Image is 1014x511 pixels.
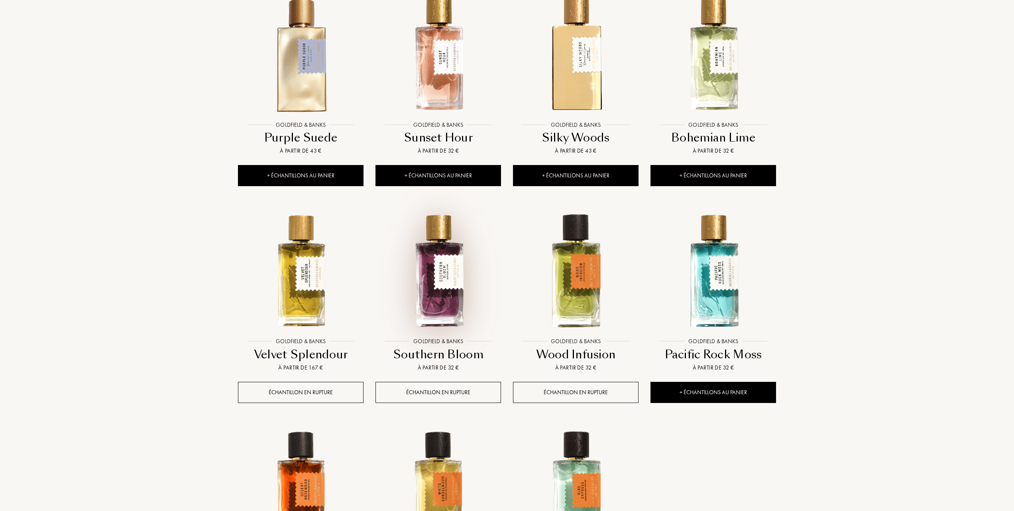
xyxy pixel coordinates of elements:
div: À partir de 43 € [241,147,360,155]
div: + Échantillons au panier [650,382,776,403]
div: + Échantillons au panier [375,165,501,186]
div: + Échantillons au panier [513,165,639,186]
a: Pacific Rock Moss Goldfield & BanksGoldfield & BanksPacific Rock MossÀ partir de 32 € [650,200,776,382]
div: À partir de 43 € [516,147,635,155]
a: Southern Bloom Goldfield & BanksGoldfield & BanksSouthern BloomÀ partir de 32 € [375,200,501,382]
img: Southern Bloom Goldfield & Banks [376,209,500,333]
a: Wood Infusion Goldfield & BanksGoldfield & BanksWood InfusionÀ partir de 32 € [513,200,639,382]
div: Échantillon en rupture [238,382,364,403]
div: À partir de 32 € [654,147,773,155]
div: À partir de 32 € [516,364,635,372]
div: + Échantillons au panier [650,165,776,186]
div: Échantillon en rupture [513,382,639,403]
img: Wood Infusion Goldfield & Banks [514,209,638,333]
div: À partir de 32 € [379,364,498,372]
div: + Échantillons au panier [238,165,364,186]
div: Échantillon en rupture [375,382,501,403]
a: Velvet Splendour Goldfield & BanksGoldfield & BanksVelvet SplendourÀ partir de 167 € [238,200,364,382]
div: À partir de 167 € [241,364,360,372]
div: À partir de 32 € [654,364,773,372]
div: À partir de 32 € [379,147,498,155]
img: Pacific Rock Moss Goldfield & Banks [651,209,775,333]
img: Velvet Splendour Goldfield & Banks [239,209,363,333]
